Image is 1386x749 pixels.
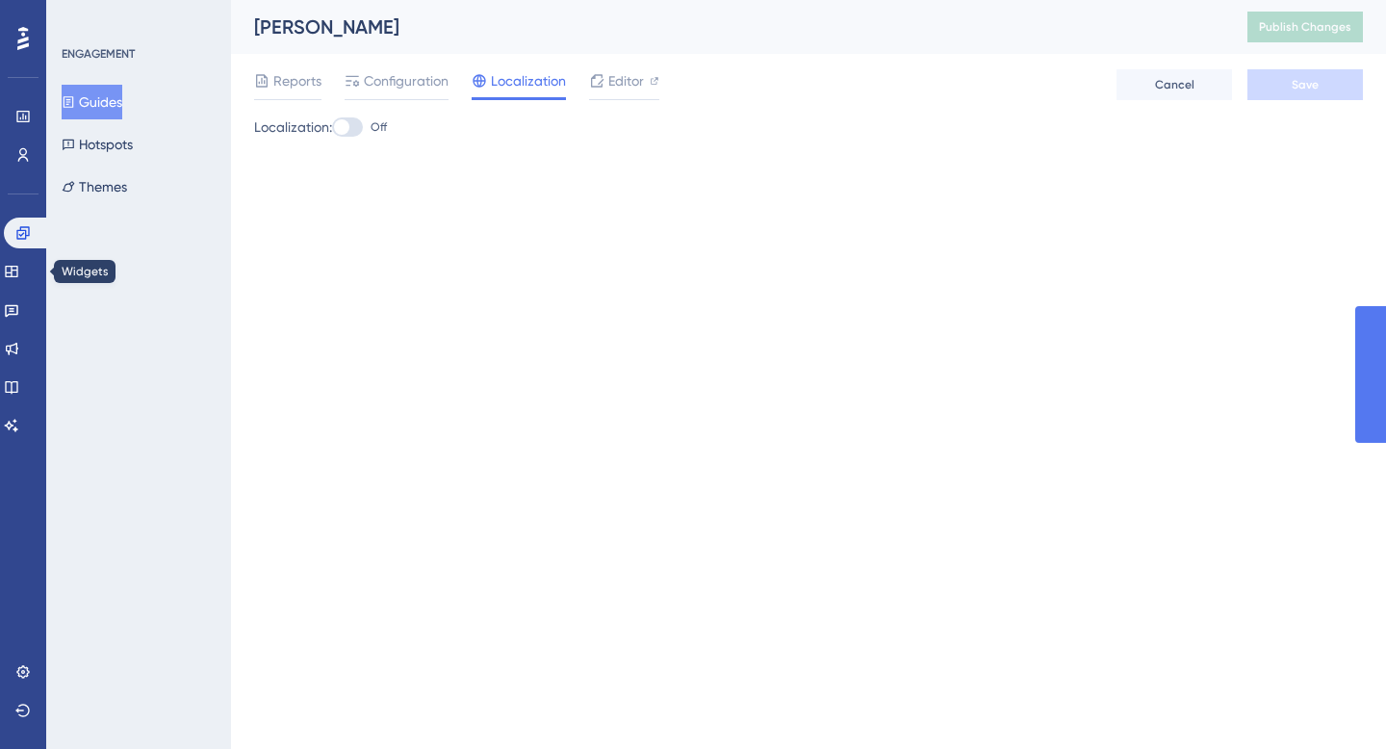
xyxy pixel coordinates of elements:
[62,169,127,204] button: Themes
[491,69,566,92] span: Localization
[1247,69,1363,100] button: Save
[62,46,135,62] div: ENGAGEMENT
[608,69,644,92] span: Editor
[371,119,387,135] span: Off
[364,69,449,92] span: Configuration
[62,85,122,119] button: Guides
[1155,77,1194,92] span: Cancel
[1259,19,1351,35] span: Publish Changes
[1305,673,1363,731] iframe: UserGuiding AI Assistant Launcher
[1292,77,1319,92] span: Save
[1116,69,1232,100] button: Cancel
[62,127,133,162] button: Hotspots
[1247,12,1363,42] button: Publish Changes
[273,69,321,92] span: Reports
[254,13,1199,40] div: [PERSON_NAME]
[254,116,1363,139] div: Localization:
